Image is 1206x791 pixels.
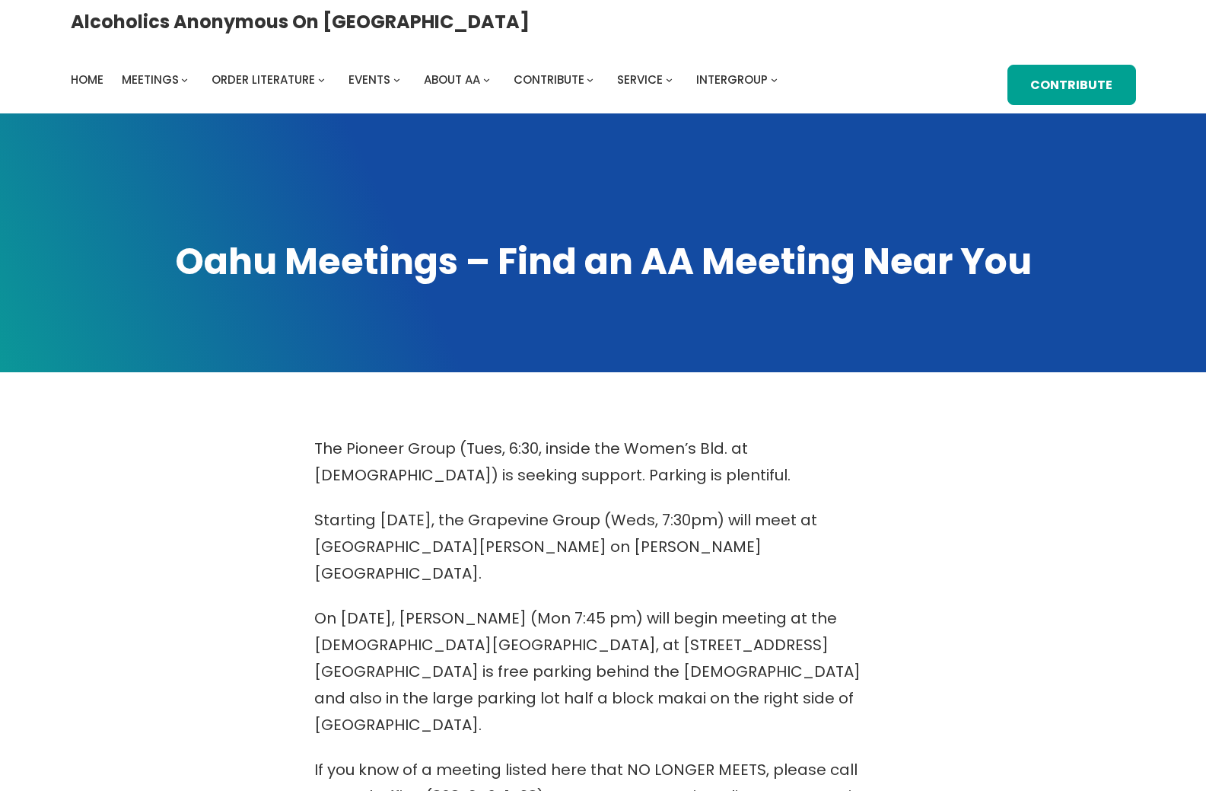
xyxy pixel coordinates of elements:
button: Events submenu [393,76,400,83]
span: Intergroup [696,72,768,88]
a: About AA [424,69,480,91]
p: The Pioneer Group (Tues, 6:30, inside the Women’s Bld. at [DEMOGRAPHIC_DATA]) is seeking support.... [314,435,893,489]
span: Meetings [122,72,179,88]
p: On [DATE], [PERSON_NAME] (Mon 7:45 pm) will begin meeting at the [DEMOGRAPHIC_DATA][GEOGRAPHIC_DA... [314,605,893,738]
a: Alcoholics Anonymous on [GEOGRAPHIC_DATA] [71,5,530,38]
a: Home [71,69,103,91]
button: Intergroup submenu [771,76,778,83]
a: Events [348,69,390,91]
a: Contribute [514,69,584,91]
button: Contribute submenu [587,76,593,83]
nav: Intergroup [71,69,783,91]
a: Intergroup [696,69,768,91]
span: Contribute [514,72,584,88]
span: Service [617,72,663,88]
a: Contribute [1007,65,1136,106]
h1: Oahu Meetings – Find an AA Meeting Near You [71,238,1136,287]
a: Service [617,69,663,91]
p: Starting [DATE], the Grapevine Group (Weds, 7:30pm) will meet at [GEOGRAPHIC_DATA][PERSON_NAME] o... [314,507,893,587]
span: Events [348,72,390,88]
span: Home [71,72,103,88]
span: About AA [424,72,480,88]
a: Meetings [122,69,179,91]
button: Order Literature submenu [318,76,325,83]
span: Order Literature [212,72,315,88]
button: About AA submenu [483,76,490,83]
button: Service submenu [666,76,673,83]
button: Meetings submenu [181,76,188,83]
